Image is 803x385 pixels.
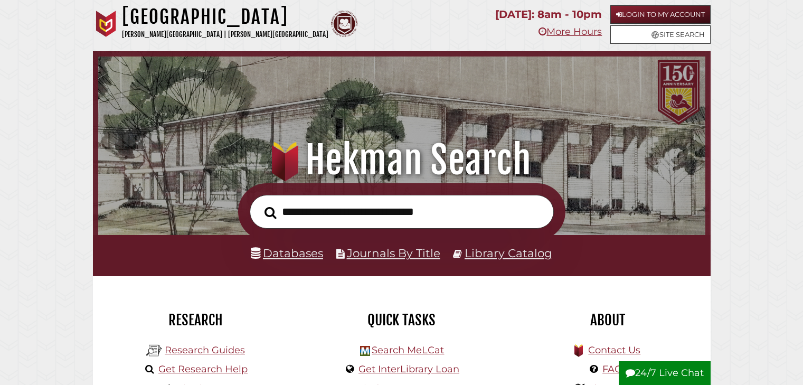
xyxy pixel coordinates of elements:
a: Get InterLibrary Loan [358,363,459,375]
a: More Hours [539,26,602,37]
a: Research Guides [165,344,245,356]
a: FAQs [602,363,627,375]
h2: Quick Tasks [307,311,497,329]
h1: [GEOGRAPHIC_DATA] [122,5,328,29]
p: [DATE]: 8am - 10pm [495,5,602,24]
img: Hekman Library Logo [146,343,162,359]
a: Search MeLCat [372,344,444,356]
img: Calvin Theological Seminary [331,11,357,37]
a: Contact Us [588,344,640,356]
button: Search [259,203,282,222]
a: Site Search [610,25,711,44]
a: Journals By Title [347,246,440,260]
a: Get Research Help [158,363,248,375]
h1: Hekman Search [110,137,693,183]
i: Search [264,206,277,219]
a: Login to My Account [610,5,711,24]
img: Calvin University [93,11,119,37]
h2: About [513,311,703,329]
a: Databases [251,246,323,260]
p: [PERSON_NAME][GEOGRAPHIC_DATA] | [PERSON_NAME][GEOGRAPHIC_DATA] [122,29,328,41]
a: Library Catalog [465,246,552,260]
img: Hekman Library Logo [360,346,370,356]
h2: Research [101,311,291,329]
